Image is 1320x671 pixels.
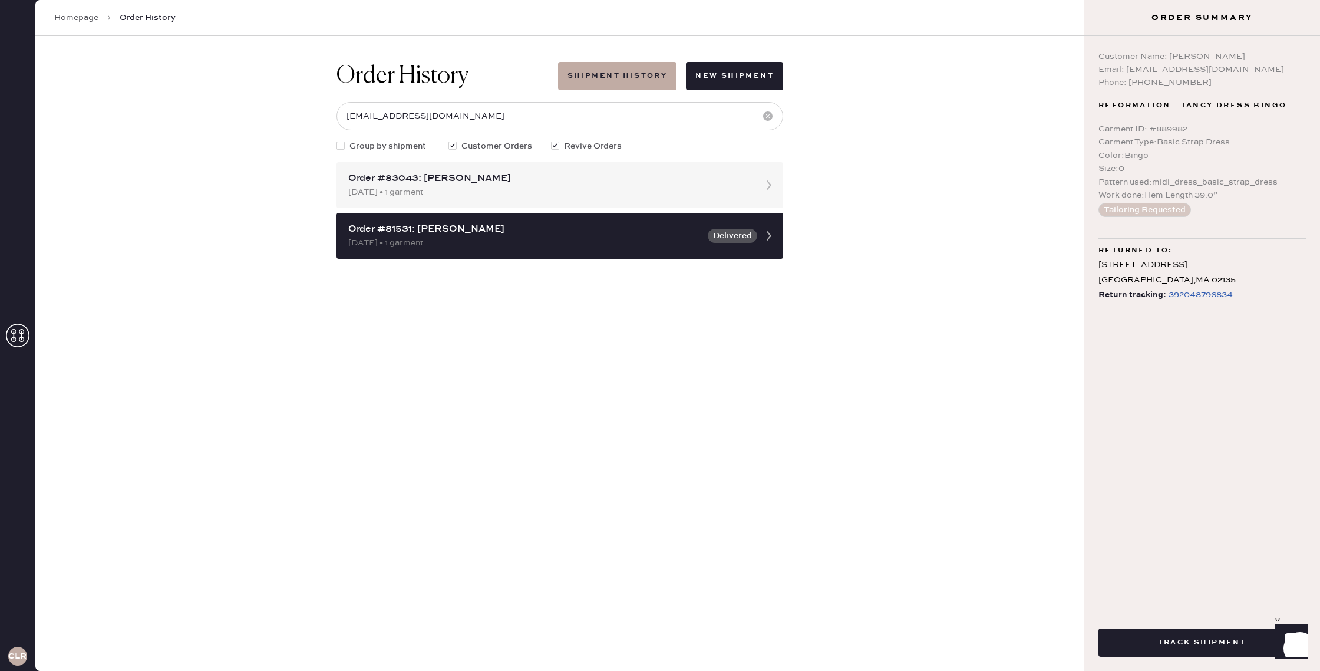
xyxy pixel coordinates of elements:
div: Order #81531: [PERSON_NAME] [348,222,701,236]
iframe: Front Chat [1264,618,1315,669]
button: New Shipment [686,62,783,90]
div: https://www.fedex.com/apps/fedextrack/?tracknumbers=392048796834&cntry_code=US [1169,288,1233,302]
div: Order #83043: [PERSON_NAME] [348,172,750,186]
span: Returned to: [1098,244,1173,258]
span: Reformation - Tancy Dress Bingo [1098,98,1286,113]
div: Customer Name: [PERSON_NAME] [1098,50,1306,63]
span: Group by shipment [349,140,426,153]
div: Garment Type : Basic Strap Dress [1098,136,1306,149]
button: Delivered [708,229,757,243]
div: [STREET_ADDRESS] [GEOGRAPHIC_DATA] , MA 02135 [1098,258,1306,287]
button: Track Shipment [1098,629,1306,657]
div: Email: [EMAIL_ADDRESS][DOMAIN_NAME] [1098,63,1306,76]
div: Garment ID : # 889982 [1098,123,1306,136]
div: [DATE] • 1 garment [348,186,750,199]
a: 392048796834 [1166,288,1233,302]
button: Shipment History [558,62,676,90]
div: [DATE] • 1 garment [348,236,701,249]
h3: Order Summary [1084,12,1320,24]
h3: CLR [8,652,27,660]
div: Size : 0 [1098,162,1306,175]
h1: Order History [336,62,468,90]
span: Customer Orders [461,140,532,153]
a: Track Shipment [1098,636,1306,647]
input: Search by order number, customer name, email or phone number [336,102,783,130]
button: Tailoring Requested [1098,203,1191,217]
div: Phone: [PHONE_NUMBER] [1098,76,1306,89]
span: Return tracking: [1098,288,1166,302]
div: Pattern used : midi_dress_basic_strap_dress [1098,176,1306,189]
a: Homepage [54,12,98,24]
span: Order History [120,12,176,24]
div: Color : Bingo [1098,149,1306,162]
span: Revive Orders [564,140,622,153]
div: Work done : Hem Length 39.0” [1098,189,1306,202]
